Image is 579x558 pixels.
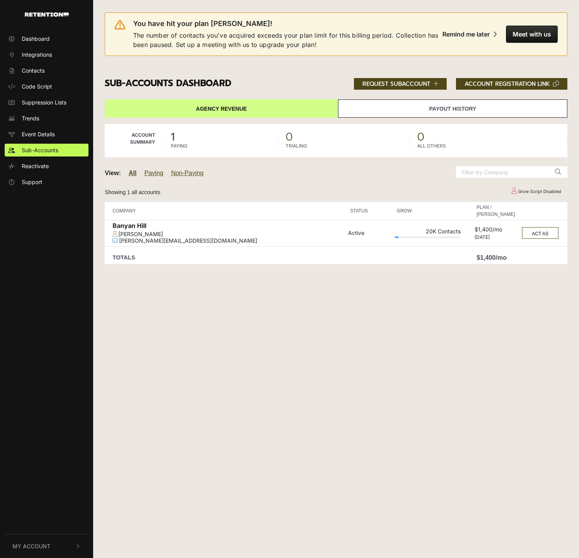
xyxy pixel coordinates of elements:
[5,48,88,61] a: Integrations
[5,112,88,125] a: Trends
[113,222,344,231] div: Banyan Hill
[504,185,567,198] td: Grow Script Disabled
[5,80,88,93] a: Code Script
[5,128,88,141] a: Event Details
[456,166,549,178] input: Filter by Company
[393,202,463,220] th: GROW
[417,143,446,149] label: ALL OTHERS
[105,202,346,220] th: COMPANY
[417,132,560,143] span: 0
[475,226,517,235] div: $1,400/mo
[22,162,49,170] span: Reactivate
[436,26,503,43] button: Remind me later
[338,99,567,118] a: Payout History
[477,254,506,261] strong: $1,400/mo
[473,202,519,220] th: PLAN / [PERSON_NAME]
[286,143,307,149] label: TRIALING
[456,78,567,90] button: ACCOUNT REGISTRATION LINK
[113,231,344,238] div: [PERSON_NAME]
[22,130,55,138] span: Event Details
[22,178,42,186] span: Support
[171,170,204,176] a: Non-Paying
[113,238,344,244] div: [PERSON_NAME][EMAIL_ADDRESS][DOMAIN_NAME]
[506,26,558,43] button: Meet with us
[346,220,393,247] td: Active
[12,542,50,550] span: My Account
[475,235,517,240] div: [DATE]
[522,227,558,239] button: ACT AS
[22,146,58,154] span: Sub-Accounts
[442,30,490,38] div: Remind me later
[22,98,66,106] span: Suppression Lists
[105,124,163,157] td: Account Summary
[346,202,393,220] th: STATUS
[105,189,160,195] small: Showing 1 all accounts
[5,64,88,77] a: Contacts
[5,534,88,558] button: My Account
[354,78,447,90] button: REQUEST SUBACCOUNT
[22,114,39,122] span: Trends
[105,99,338,118] a: Agency Revenue
[5,176,88,188] a: Support
[105,78,567,90] h3: Sub-accounts Dashboard
[5,144,88,156] a: Sub-Accounts
[5,32,88,45] a: Dashboard
[5,96,88,109] a: Suppression Lists
[133,19,272,28] span: You have hit your plan [PERSON_NAME]!
[5,160,88,172] a: Reactivate
[144,170,163,176] a: Paying
[395,236,461,238] div: Plan Usage: 6%
[105,246,346,264] td: TOTALS
[171,143,187,149] label: PAYING
[395,228,461,236] div: 20K Contacts
[129,170,137,176] a: All
[22,82,52,90] span: Code Script
[22,35,50,43] span: Dashboard
[25,12,69,17] img: Retention.com
[171,129,175,145] strong: 1
[105,170,121,176] strong: View:
[133,31,447,49] span: The number of contacts you've acquired exceeds your plan limit for this billing period. Collectio...
[22,66,45,75] span: Contacts
[22,50,52,59] span: Integrations
[286,132,402,143] span: 0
